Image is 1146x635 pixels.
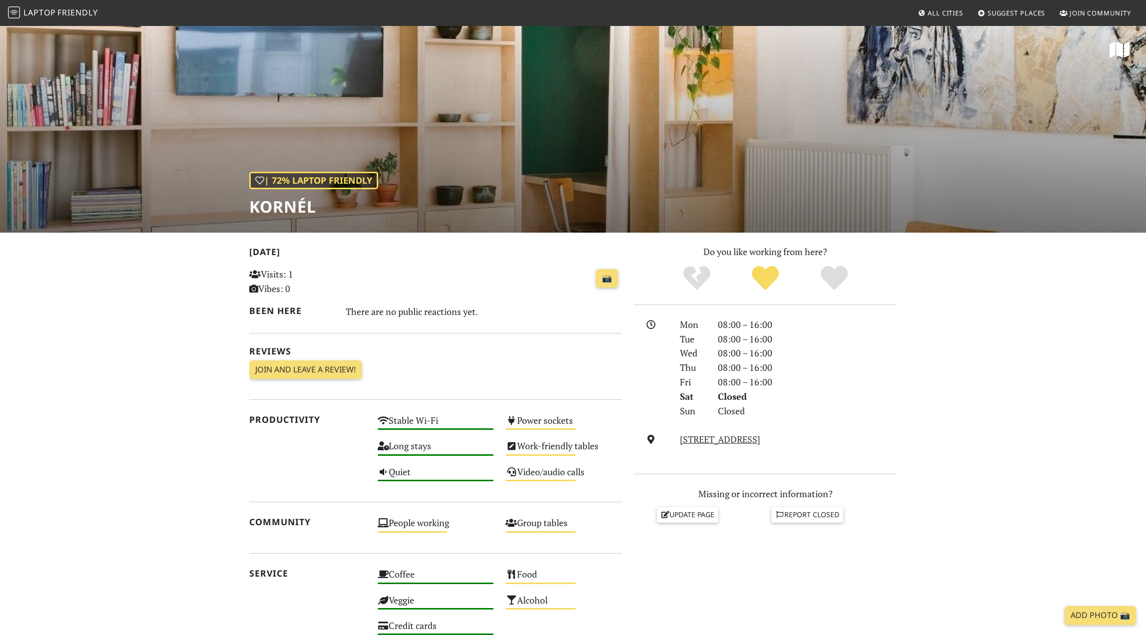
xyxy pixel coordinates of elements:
div: 08:00 – 16:00 [712,375,903,389]
div: Yes [731,265,800,292]
a: Add Photo 📸 [1065,606,1136,625]
span: Join Community [1070,8,1131,17]
h2: Reviews [249,346,622,356]
div: Stable Wi-Fi [372,412,500,438]
div: Long stays [372,438,500,463]
div: 08:00 – 16:00 [712,360,903,375]
a: Suggest Places [974,4,1050,22]
div: 08:00 – 16:00 [712,346,903,360]
a: [STREET_ADDRESS] [680,433,760,445]
div: Veggie [372,592,500,618]
span: Laptop [23,7,56,18]
div: Tue [674,332,712,346]
div: Power sockets [500,412,628,438]
span: Friendly [57,7,97,18]
p: Missing or incorrect information? [634,487,897,501]
div: Sat [674,389,712,404]
h2: Service [249,568,366,579]
h2: [DATE] [249,247,622,261]
a: Join and leave a review! [249,360,362,379]
div: Work-friendly tables [500,438,628,463]
div: Wed [674,346,712,360]
h1: Kornél [249,197,378,216]
a: Report closed [771,507,843,522]
p: Do you like working from here? [634,245,897,259]
div: 08:00 – 16:00 [712,317,903,332]
div: Mon [674,317,712,332]
div: Food [500,566,628,592]
a: All Cities [914,4,967,22]
div: Definitely! [800,265,869,292]
a: LaptopFriendly LaptopFriendly [8,4,98,22]
div: Video/audio calls [500,464,628,489]
div: Closed [712,389,903,404]
div: Closed [712,404,903,418]
div: Alcohol [500,592,628,618]
div: Coffee [372,566,500,592]
div: People working [372,515,500,540]
span: Suggest Places [988,8,1046,17]
div: Quiet [372,464,500,489]
div: Sun [674,404,712,418]
div: Fri [674,375,712,389]
div: There are no public reactions yet. [346,304,622,319]
a: Update page [657,507,719,522]
a: Join Community [1056,4,1135,22]
h2: Community [249,517,366,527]
div: Thu [674,360,712,375]
h2: Been here [249,306,334,316]
span: All Cities [928,8,963,17]
div: Group tables [500,515,628,540]
img: LaptopFriendly [8,6,20,18]
a: 📸 [596,269,618,288]
p: Visits: 1 Vibes: 0 [249,267,366,296]
div: No [662,265,731,292]
div: | 72% Laptop Friendly [249,172,378,189]
h2: Productivity [249,414,366,425]
div: 08:00 – 16:00 [712,332,903,346]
